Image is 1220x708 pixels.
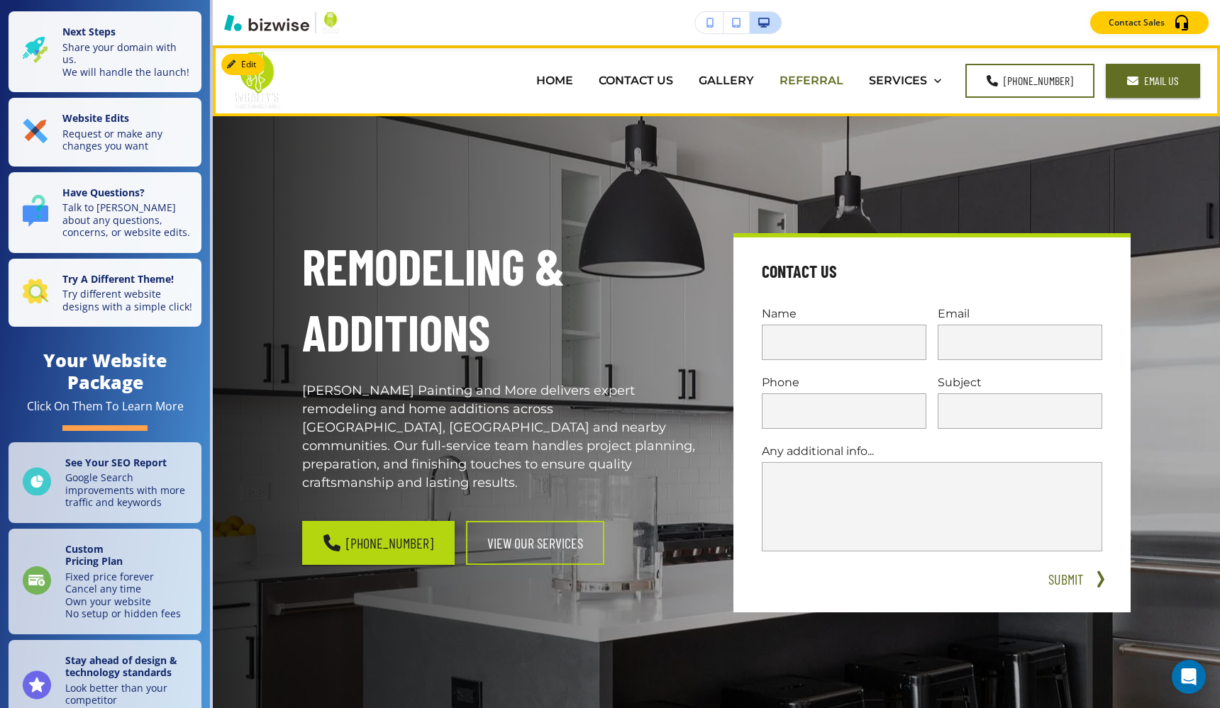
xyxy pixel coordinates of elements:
[780,72,843,89] p: REFERRAL
[1043,568,1088,590] button: SUBMIT
[62,288,193,313] p: Try different website designs with a simple click!
[9,259,201,327] button: Try A Different Theme!Try different website designs with a simple click!
[762,305,926,322] p: Name
[965,64,1094,98] a: [PHONE_NUMBER]
[599,72,673,89] p: CONTACT US
[62,201,193,239] p: Talk to [PERSON_NAME] about any questions, concerns, or website edits.
[536,72,573,89] p: HOME
[9,529,201,634] a: CustomPricing PlanFixed price foreverCancel any timeOwn your websiteNo setup or hidden fees
[65,653,177,680] strong: Stay ahead of design & technology standards
[234,50,282,110] img: Whaley's Painting and More
[302,521,455,565] a: [PHONE_NUMBER]
[221,54,265,75] button: Edit
[62,25,116,38] strong: Next Steps
[9,349,201,393] h4: Your Website Package
[1090,11,1209,34] button: Contact Sales
[762,443,1102,459] p: Any additional info...
[224,14,309,31] img: Bizwise Logo
[938,305,1102,322] p: Email
[302,233,699,365] h1: Remodeling & Additions
[302,382,699,492] p: [PERSON_NAME] Painting and More delivers expert remodeling and home additions across [GEOGRAPHIC_...
[62,186,145,199] strong: Have Questions?
[9,442,201,523] a: See Your SEO ReportGoogle Search improvements with more traffic and keywords
[62,111,129,125] strong: Website Edits
[869,72,927,89] p: SERVICES
[62,41,193,79] p: Share your domain with us. We will handle the launch!
[27,399,184,414] div: Click On Them To Learn More
[65,471,193,509] p: Google Search improvements with more traffic and keywords
[938,374,1102,390] p: Subject
[65,542,123,568] strong: Custom Pricing Plan
[65,571,181,620] p: Fixed price forever Cancel any time Own your website No setup or hidden fees
[62,128,193,152] p: Request or make any changes you want
[1172,660,1206,694] div: Open Intercom Messenger
[466,521,604,565] button: View Our Services
[62,272,174,286] strong: Try A Different Theme!
[65,456,167,469] strong: See Your SEO Report
[9,98,201,167] button: Website EditsRequest or make any changes you want
[699,72,754,89] p: GALLERY
[762,374,926,390] p: Phone
[762,260,837,283] h4: Contact Us
[322,11,340,34] img: Your Logo
[9,11,201,92] button: Next StepsShare your domain with us.We will handle the launch!
[9,172,201,253] button: Have Questions?Talk to [PERSON_NAME] about any questions, concerns, or website edits.
[1106,64,1200,98] a: Email Us
[1109,16,1165,29] p: Contact Sales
